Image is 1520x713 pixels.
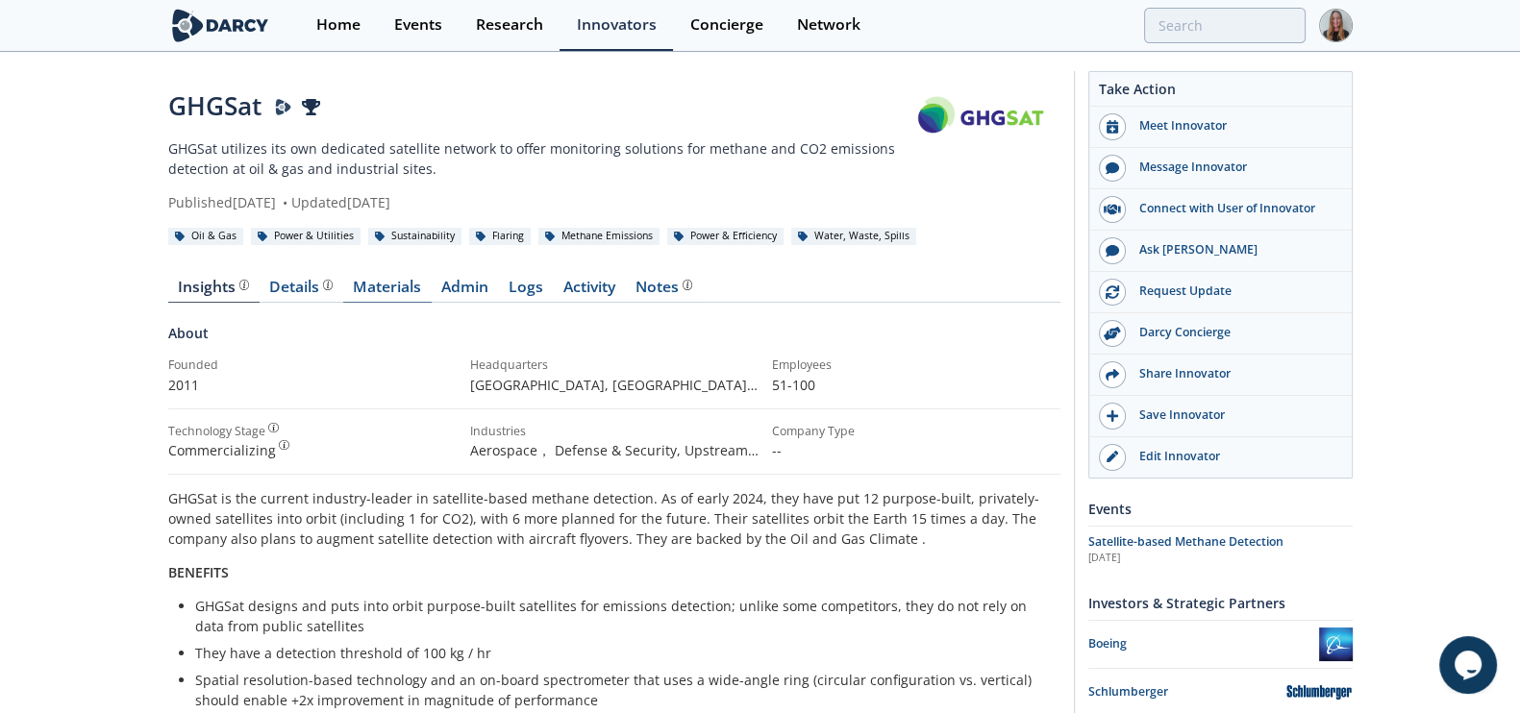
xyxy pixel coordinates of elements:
[275,99,292,116] img: Darcy Presenter
[168,138,904,179] p: GHGSat utilizes its own dedicated satellite network to offer monitoring solutions for methane and...
[269,280,333,295] div: Details
[1126,448,1341,465] div: Edit Innovator
[168,440,457,460] div: Commercializing
[168,228,244,245] div: Oil & Gas
[791,228,917,245] div: Water, Waste, Spills
[1126,159,1341,176] div: Message Innovator
[168,323,1060,356] div: About
[1319,9,1353,42] img: Profile
[1285,676,1353,709] img: Schlumberger
[195,670,1047,710] li: Spatial resolution-based technology and an on-board spectrometer that uses a wide-angle ring (cir...
[168,563,229,581] strong: BENEFITS
[1088,676,1353,709] a: Schlumberger Schlumberger
[1088,627,1353,661] a: Boeing Boeing
[1088,586,1353,620] div: Investors & Strategic Partners
[1089,79,1352,107] div: Take Action
[1088,533,1353,566] a: Satellite-based Methane Detection [DATE]
[554,280,626,303] a: Activity
[394,17,442,33] div: Events
[1126,117,1341,135] div: Meet Innovator
[772,423,1060,440] div: Company Type
[1088,635,1319,652] div: Boeing
[1089,437,1352,478] a: Edit Innovator
[1144,8,1306,43] input: Advanced Search
[168,488,1060,549] p: GHGSat is the current industry-leader in satellite-based methane detection. As of early 2024, the...
[772,375,1060,395] p: 51-100
[280,193,291,211] span: •
[239,280,250,290] img: information.svg
[368,228,462,245] div: Sustainability
[626,280,703,303] a: Notes
[268,423,279,433] img: information.svg
[316,17,361,33] div: Home
[683,280,693,290] img: information.svg
[1126,365,1341,382] div: Share Innovator
[323,280,334,290] img: information.svg
[635,280,692,295] div: Notes
[260,280,343,303] a: Details
[470,356,759,374] div: Headquarters
[168,280,260,303] a: Insights
[1319,627,1353,661] img: Boeing
[195,643,1047,663] li: They have a detection threshold of 100 kg / hr
[499,280,554,303] a: Logs
[432,280,499,303] a: Admin
[1126,200,1341,217] div: Connect with User of Innovator
[1088,551,1353,566] div: [DATE]
[1089,396,1352,437] button: Save Innovator
[1439,636,1501,694] iframe: chat widget
[577,17,657,33] div: Innovators
[1126,283,1341,300] div: Request Update
[470,441,759,520] span: Aerospace， Defense & Security, Upstream - Oil & Gas, Midstream - Oil & Gas, Downstream - Oil & Ga...
[667,228,785,245] div: Power & Efficiency
[797,17,860,33] div: Network
[1088,533,1283,550] span: Satellite-based Methane Detection
[168,356,457,374] div: Founded
[343,280,432,303] a: Materials
[470,423,759,440] div: Industries
[476,17,543,33] div: Research
[168,192,904,212] div: Published [DATE] Updated [DATE]
[538,228,660,245] div: Methane Emissions
[772,440,1060,460] p: --
[470,375,759,395] p: [GEOGRAPHIC_DATA], [GEOGRAPHIC_DATA] , [GEOGRAPHIC_DATA]
[1088,492,1353,526] div: Events
[279,440,289,451] img: information.svg
[178,280,249,295] div: Insights
[168,423,265,440] div: Technology Stage
[168,9,273,42] img: logo-wide.svg
[690,17,763,33] div: Concierge
[1126,406,1341,424] div: Save Innovator
[195,596,1047,636] li: GHGSat designs and puts into orbit purpose-built satellites for emissions detection; unlike some ...
[772,356,1060,374] div: Employees
[251,228,361,245] div: Power & Utilities
[1088,683,1285,701] div: Schlumberger
[469,228,532,245] div: Flaring
[168,375,457,395] p: 2011
[168,87,904,125] div: GHGSat
[1126,241,1341,258] div: Ask [PERSON_NAME]
[1126,324,1341,341] div: Darcy Concierge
